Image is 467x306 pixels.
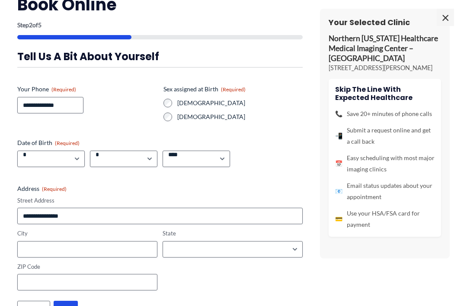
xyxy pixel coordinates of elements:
[17,50,303,63] h3: Tell us a bit about yourself
[177,99,303,107] label: [DEMOGRAPHIC_DATA]
[335,158,342,169] span: 📅
[335,125,435,147] li: Submit a request online and get a call back
[17,139,80,147] legend: Date of Birth
[221,86,246,93] span: (Required)
[335,152,435,175] li: Easy scheduling with most major imaging clinics
[42,186,67,192] span: (Required)
[55,140,80,146] span: (Required)
[329,17,441,27] h3: Your Selected Clinic
[38,21,42,29] span: 5
[17,229,157,238] label: City
[177,113,303,121] label: [DEMOGRAPHIC_DATA]
[335,213,342,225] span: 💳
[17,22,303,28] p: Step of
[163,229,303,238] label: State
[17,85,157,93] label: Your Phone
[335,108,342,119] span: 📞
[335,180,435,203] li: Email status updates about your appointment
[335,85,435,102] h4: Skip the line with Expected Healthcare
[329,34,441,64] p: Northern [US_STATE] Healthcare Medical Imaging Center – [GEOGRAPHIC_DATA]
[51,86,76,93] span: (Required)
[437,9,454,26] span: ×
[335,186,342,197] span: 📧
[163,85,246,93] legend: Sex assigned at Birth
[329,64,441,72] p: [STREET_ADDRESS][PERSON_NAME]
[335,208,435,230] li: Use your HSA/FSA card for payment
[17,263,157,271] label: ZIP Code
[335,130,342,142] span: 📲
[29,21,32,29] span: 2
[17,196,303,205] label: Street Address
[17,184,67,193] legend: Address
[335,108,435,119] li: Save 20+ minutes of phone calls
